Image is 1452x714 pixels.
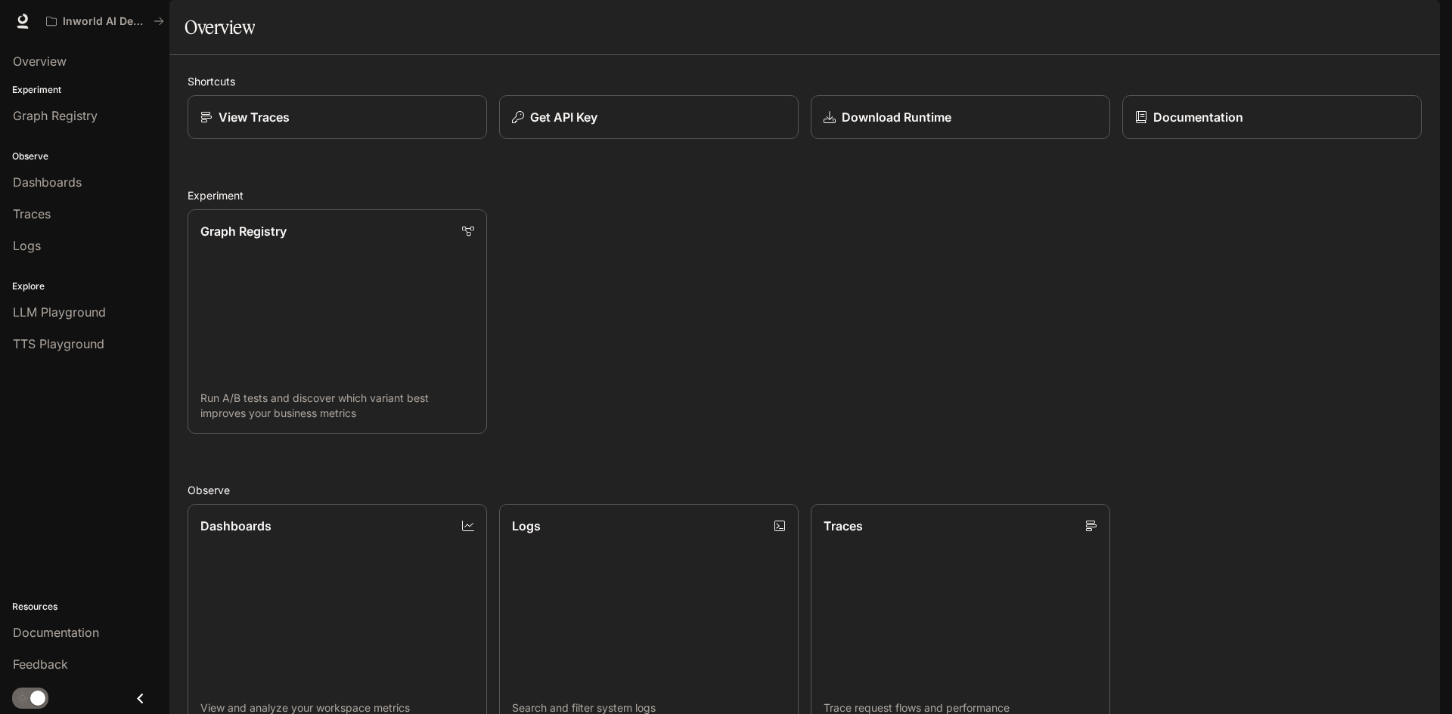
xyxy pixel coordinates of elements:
p: Graph Registry [200,222,287,240]
button: All workspaces [39,6,171,36]
p: Get API Key [530,108,597,126]
button: Get API Key [499,95,799,139]
h2: Experiment [188,187,1422,203]
p: Logs [512,517,541,535]
p: Traces [824,517,863,535]
h2: Shortcuts [188,73,1422,89]
p: Documentation [1153,108,1243,126]
p: View Traces [219,108,290,126]
a: Documentation [1122,95,1422,139]
a: Download Runtime [811,95,1110,139]
p: Inworld AI Demos [63,15,147,28]
h2: Observe [188,482,1422,498]
a: View Traces [188,95,487,139]
a: Graph RegistryRun A/B tests and discover which variant best improves your business metrics [188,209,487,434]
p: Run A/B tests and discover which variant best improves your business metrics [200,391,474,421]
p: Dashboards [200,517,271,535]
p: Download Runtime [842,108,951,126]
h1: Overview [185,12,255,42]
